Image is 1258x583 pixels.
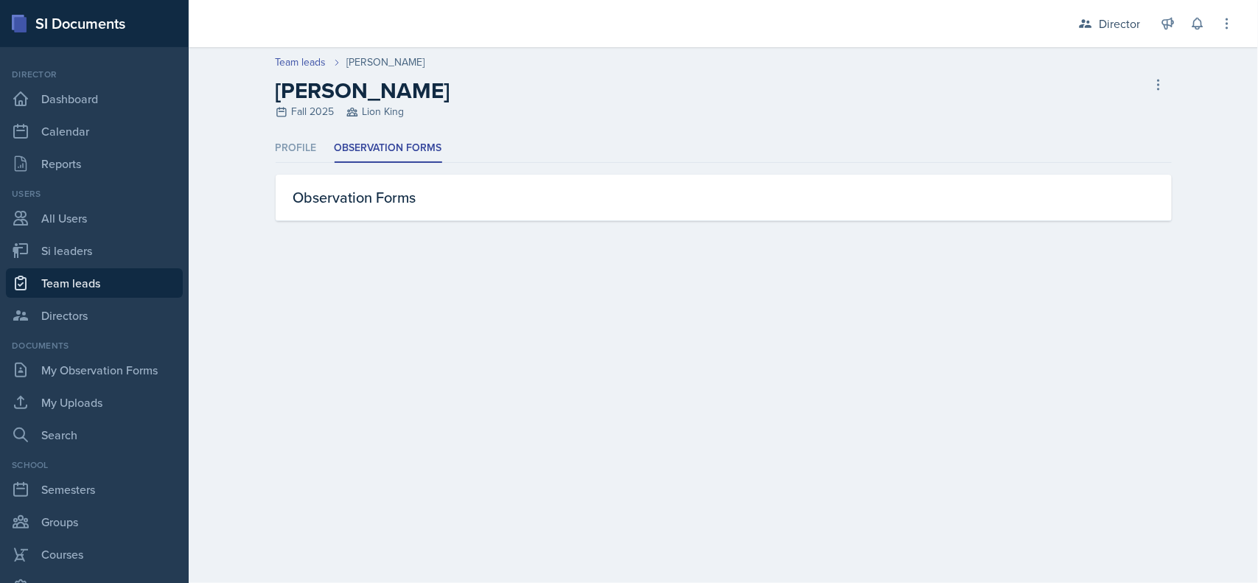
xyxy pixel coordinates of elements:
[6,187,183,200] div: Users
[1099,15,1140,32] div: Director
[6,420,183,450] a: Search
[6,339,183,352] div: Documents
[6,355,183,385] a: My Observation Forms
[6,149,183,178] a: Reports
[276,134,317,163] li: Profile
[276,175,1172,221] div: Observation Forms
[6,203,183,233] a: All Users
[6,268,183,298] a: Team leads
[6,507,183,537] a: Groups
[276,55,326,70] a: Team leads
[6,236,183,265] a: Si leaders
[335,134,442,163] li: Observation Forms
[6,458,183,472] div: School
[346,104,405,119] span: Lion King
[6,475,183,504] a: Semesters
[6,301,183,330] a: Directors
[6,116,183,146] a: Calendar
[6,540,183,569] a: Courses
[6,68,183,81] div: Director
[6,84,183,114] a: Dashboard
[276,104,450,119] div: Fall 2025
[6,388,183,417] a: My Uploads
[276,77,450,104] h2: [PERSON_NAME]
[347,55,425,70] div: [PERSON_NAME]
